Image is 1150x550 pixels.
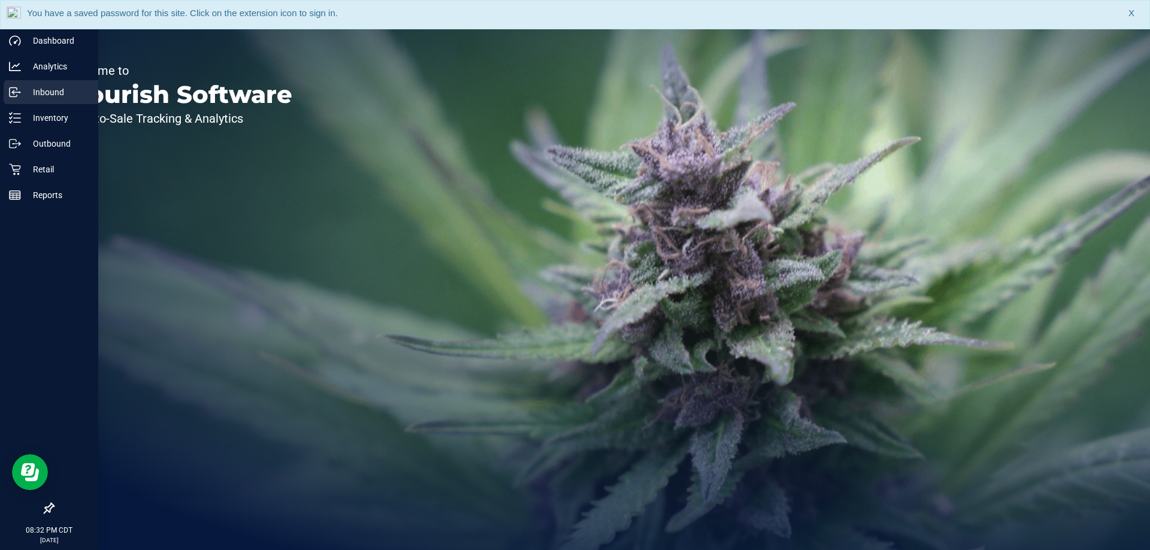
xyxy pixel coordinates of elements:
[21,162,93,177] p: Retail
[21,111,93,125] p: Inventory
[9,163,21,175] inline-svg: Retail
[9,35,21,47] inline-svg: Dashboard
[65,113,292,124] p: Seed-to-Sale Tracking & Analytics
[21,85,93,99] p: Inbound
[9,86,21,98] inline-svg: Inbound
[5,536,93,545] p: [DATE]
[21,59,93,74] p: Analytics
[21,34,93,48] p: Dashboard
[27,8,338,18] span: You have a saved password for this site. Click on the extension icon to sign in.
[9,60,21,72] inline-svg: Analytics
[21,136,93,151] p: Outbound
[9,189,21,201] inline-svg: Reports
[65,65,292,77] p: Welcome to
[1128,7,1134,20] span: X
[65,83,292,107] p: Flourish Software
[9,112,21,124] inline-svg: Inventory
[9,138,21,150] inline-svg: Outbound
[5,525,93,536] p: 08:32 PM CDT
[12,454,48,490] iframe: Resource center
[21,188,93,202] p: Reports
